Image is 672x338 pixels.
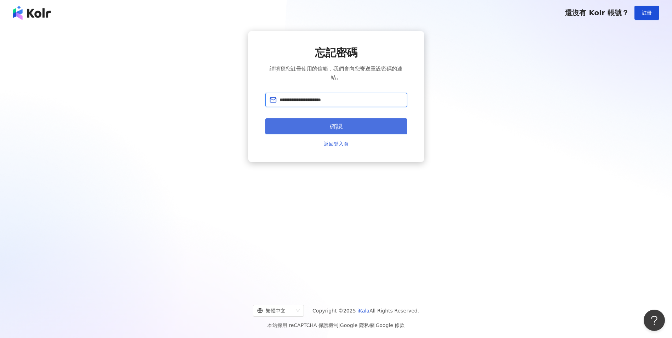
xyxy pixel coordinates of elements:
[642,10,652,16] span: 註冊
[330,123,343,130] span: 確認
[340,322,374,328] a: Google 隱私權
[565,9,629,17] span: 還沒有 Kolr 帳號？
[634,6,659,20] button: 註冊
[265,118,407,134] button: 確認
[267,321,405,329] span: 本站採用 reCAPTCHA 保護機制
[312,306,419,315] span: Copyright © 2025 All Rights Reserved.
[338,322,340,328] span: |
[374,322,376,328] span: |
[257,305,293,316] div: 繁體中文
[315,45,357,60] span: 忘記密碼
[375,322,405,328] a: Google 條款
[357,308,369,314] a: iKala
[13,6,51,20] img: logo
[644,310,665,331] iframe: Help Scout Beacon - Open
[265,64,407,81] span: 請填寫您註冊使用的信箱，我們會向您寄送重設密碼的連結。
[324,140,349,148] a: 返回登入頁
